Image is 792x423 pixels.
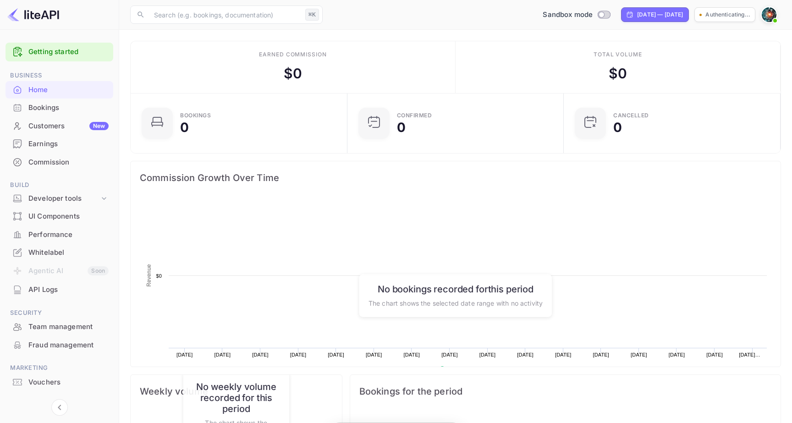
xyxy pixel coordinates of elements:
[156,273,162,279] text: $0
[397,121,406,134] div: 0
[28,230,109,240] div: Performance
[5,281,113,299] div: API Logs
[5,154,113,170] a: Commission
[5,81,113,98] a: Home
[305,9,319,21] div: ⌘K
[180,113,211,118] div: Bookings
[5,281,113,298] a: API Logs
[5,117,113,135] div: CustomersNew
[739,352,760,357] text: [DATE]…
[404,352,420,357] text: [DATE]
[5,208,113,225] a: UI Components
[479,352,496,357] text: [DATE]
[28,121,109,132] div: Customers
[284,63,302,84] div: $ 0
[359,384,771,399] span: Bookings for the period
[5,374,113,391] div: Vouchers
[28,247,109,258] div: Whitelabel
[328,352,344,357] text: [DATE]
[28,377,109,388] div: Vouchers
[5,244,113,261] a: Whitelabel
[180,121,189,134] div: 0
[609,63,627,84] div: $ 0
[5,318,113,336] div: Team management
[637,11,683,19] div: [DATE] — [DATE]
[5,43,113,61] div: Getting started
[5,336,113,354] div: Fraud management
[28,340,109,351] div: Fraud management
[259,50,327,59] div: Earned commission
[705,11,750,19] p: Authenticating...
[441,352,458,357] text: [DATE]
[28,211,109,222] div: UI Components
[368,283,543,294] h6: No bookings recorded for this period
[762,7,776,22] img: Zach Townsend
[613,121,622,134] div: 0
[621,7,689,22] div: Click to change the date range period
[5,226,113,243] a: Performance
[5,117,113,134] a: CustomersNew
[368,298,543,308] p: The chart shows the selected date range with no activity
[28,85,109,95] div: Home
[5,154,113,171] div: Commission
[28,103,109,113] div: Bookings
[555,352,572,357] text: [DATE]
[214,352,231,357] text: [DATE]
[397,113,432,118] div: Confirmed
[192,381,280,414] h6: No weekly volume recorded for this period
[51,399,68,416] button: Collapse navigation
[5,308,113,318] span: Security
[28,193,99,204] div: Developer tools
[290,352,307,357] text: [DATE]
[5,363,113,373] span: Marketing
[28,285,109,295] div: API Logs
[5,99,113,117] div: Bookings
[5,318,113,335] a: Team management
[148,5,302,24] input: Search (e.g. bookings, documentation)
[7,7,59,22] img: LiteAPI logo
[5,374,113,390] a: Vouchers
[28,157,109,168] div: Commission
[5,191,113,207] div: Developer tools
[5,135,113,152] a: Earnings
[448,366,472,373] text: Revenue
[5,71,113,81] span: Business
[146,264,152,286] text: Revenue
[613,113,649,118] div: CANCELLED
[631,352,647,357] text: [DATE]
[594,50,643,59] div: Total volume
[5,226,113,244] div: Performance
[252,352,269,357] text: [DATE]
[28,139,109,149] div: Earnings
[5,135,113,153] div: Earnings
[517,352,533,357] text: [DATE]
[5,99,113,116] a: Bookings
[28,47,109,57] a: Getting started
[176,352,193,357] text: [DATE]
[706,352,723,357] text: [DATE]
[5,336,113,353] a: Fraud management
[5,81,113,99] div: Home
[140,384,333,399] span: Weekly volume
[669,352,685,357] text: [DATE]
[543,10,593,20] span: Sandbox mode
[5,180,113,190] span: Build
[5,244,113,262] div: Whitelabel
[89,122,109,130] div: New
[366,352,382,357] text: [DATE]
[539,10,614,20] div: Switch to Production mode
[28,322,109,332] div: Team management
[140,170,771,185] span: Commission Growth Over Time
[593,352,610,357] text: [DATE]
